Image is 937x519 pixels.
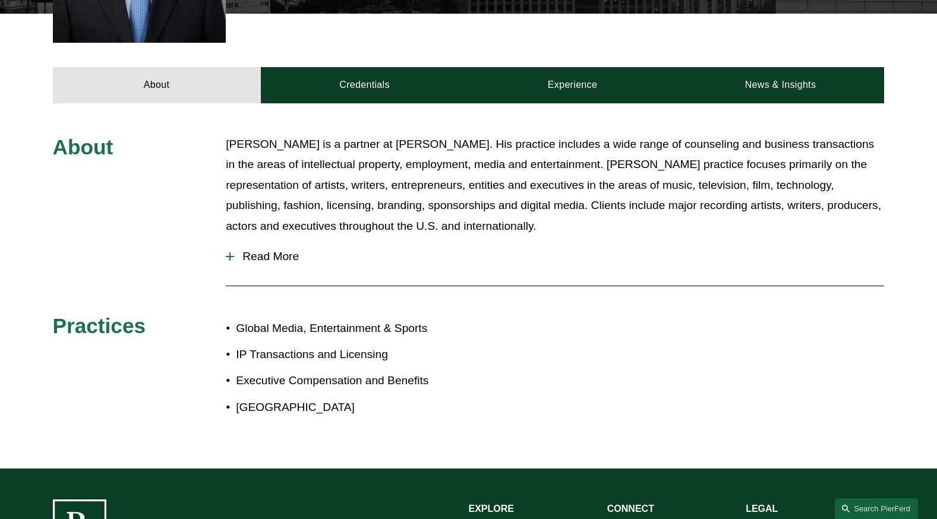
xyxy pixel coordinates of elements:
[236,344,468,365] p: IP Transactions and Licensing
[676,67,884,103] a: News & Insights
[469,504,514,514] strong: EXPLORE
[236,371,468,391] p: Executive Compensation and Benefits
[236,318,468,339] p: Global Media, Entertainment & Sports
[53,67,261,103] a: About
[746,504,778,514] strong: LEGAL
[261,67,469,103] a: Credentials
[607,504,654,514] strong: CONNECT
[234,250,884,263] span: Read More
[236,397,468,418] p: [GEOGRAPHIC_DATA]
[53,135,113,159] span: About
[226,241,884,272] button: Read More
[835,498,918,519] a: Search this site
[469,67,677,103] a: Experience
[53,314,146,337] span: Practices
[226,134,884,237] p: [PERSON_NAME] is a partner at [PERSON_NAME]. His practice includes a wide range of counseling and...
